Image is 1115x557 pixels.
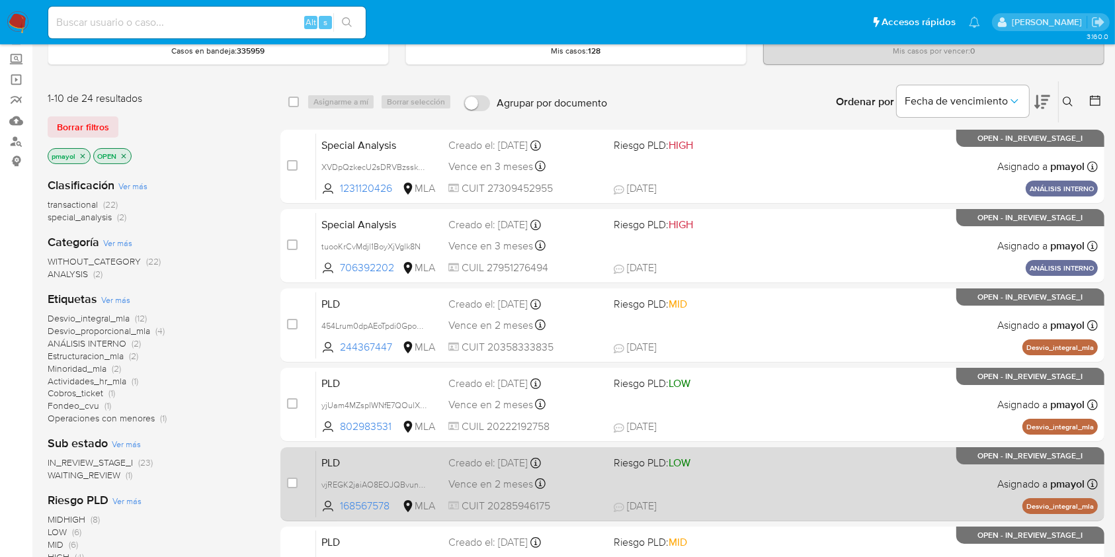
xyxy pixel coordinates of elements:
[969,17,980,28] a: Notificaciones
[333,13,360,32] button: search-icon
[306,16,316,28] span: Alt
[1091,15,1105,29] a: Salir
[323,16,327,28] span: s
[1012,16,1087,28] p: patricia.mayol@mercadolibre.com
[882,15,956,29] span: Accesos rápidos
[1087,31,1108,42] span: 3.160.0
[48,14,366,31] input: Buscar usuario o caso...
